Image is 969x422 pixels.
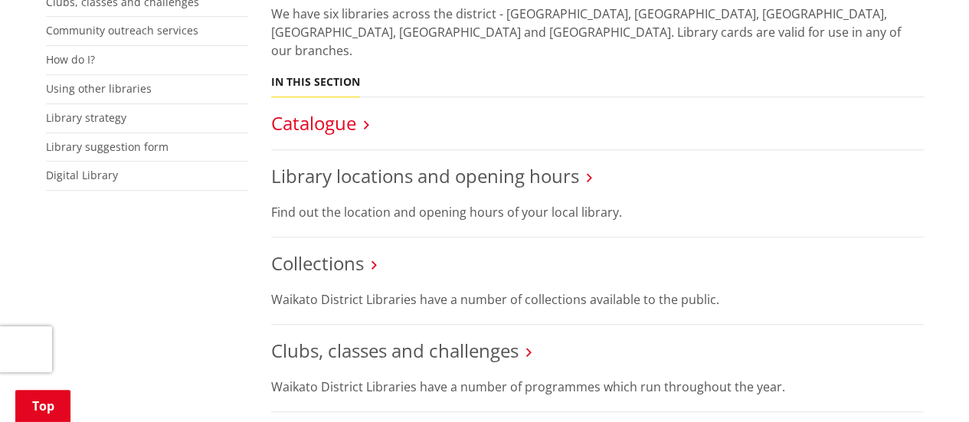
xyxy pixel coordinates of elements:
[271,110,356,136] a: Catalogue
[271,163,579,188] a: Library locations and opening hours
[271,5,924,60] p: We have six libraries across the district - [GEOGRAPHIC_DATA], [GEOGRAPHIC_DATA], [GEOGRAPHIC_DAT...
[46,52,95,67] a: How do I?
[271,76,360,89] h5: In this section
[271,24,901,59] span: ibrary cards are valid for use in any of our branches.
[15,390,70,422] a: Top
[46,110,126,125] a: Library strategy
[46,139,169,154] a: Library suggestion form
[899,358,954,413] iframe: Messenger Launcher
[271,250,364,276] a: Collections
[271,290,924,309] p: Waikato District Libraries have a number of collections available to the public.
[271,378,924,396] p: Waikato District Libraries have a number of programmes which run throughout the year.
[271,338,519,363] a: Clubs, classes and challenges
[46,81,152,96] a: Using other libraries
[46,168,118,182] a: Digital Library
[46,23,198,38] a: Community outreach services
[271,203,924,221] p: Find out the location and opening hours of your local library.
